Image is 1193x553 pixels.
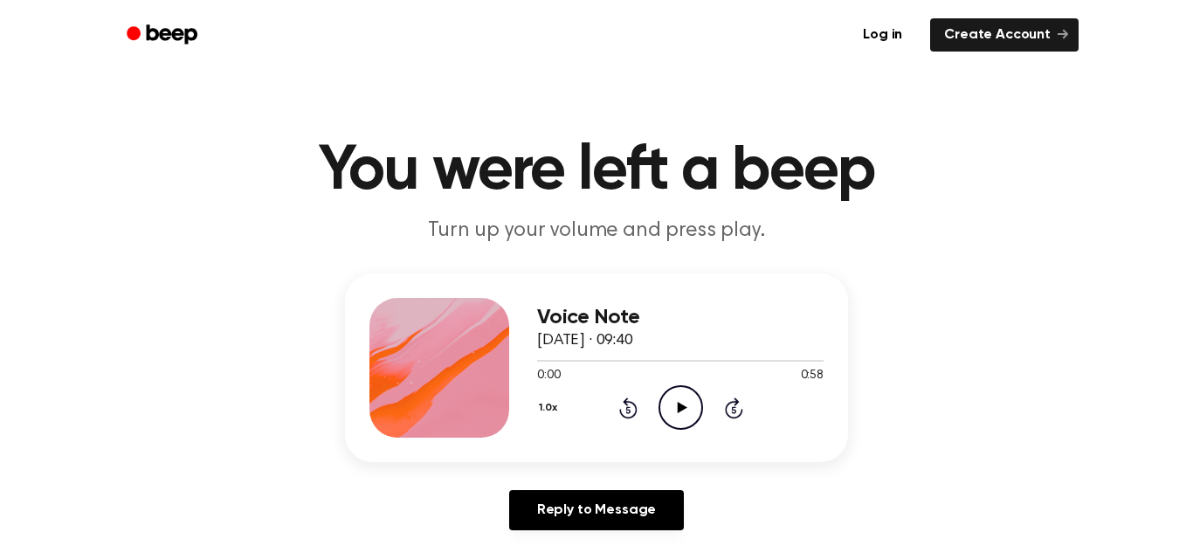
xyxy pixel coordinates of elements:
[537,393,563,423] button: 1.0x
[537,333,633,349] span: [DATE] · 09:40
[537,367,560,385] span: 0:00
[801,367,824,385] span: 0:58
[509,490,684,530] a: Reply to Message
[930,18,1079,52] a: Create Account
[261,217,932,245] p: Turn up your volume and press play.
[114,18,213,52] a: Beep
[845,15,920,55] a: Log in
[537,306,824,329] h3: Voice Note
[149,140,1044,203] h1: You were left a beep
